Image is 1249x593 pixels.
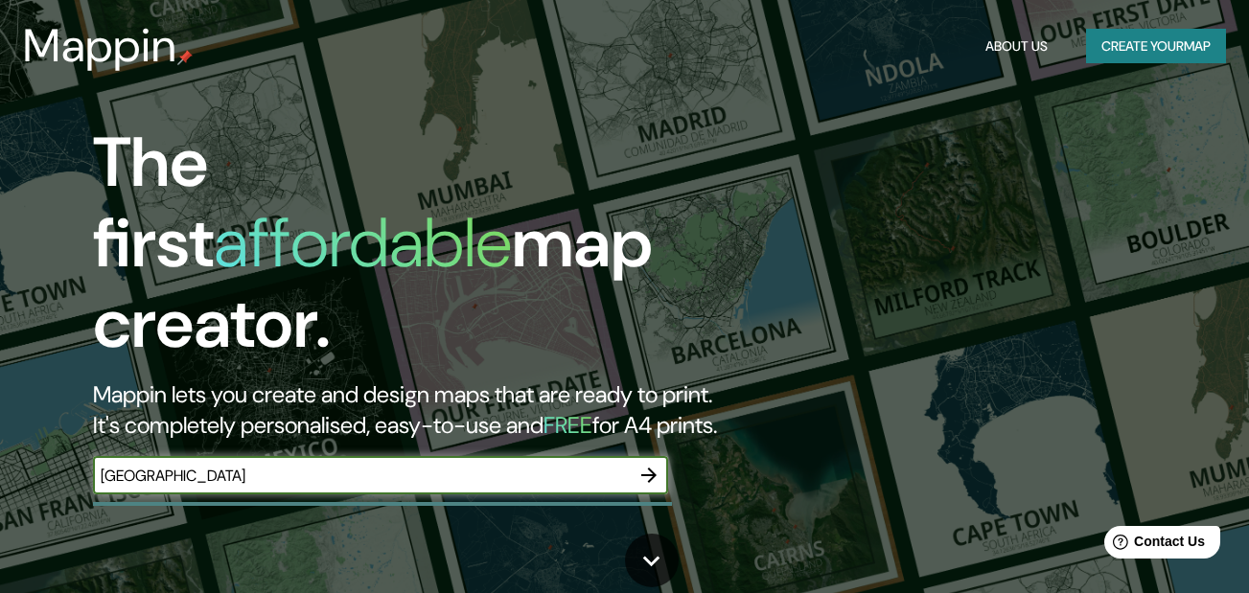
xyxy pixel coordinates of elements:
h2: Mappin lets you create and design maps that are ready to print. It's completely personalised, eas... [93,379,718,441]
button: Create yourmap [1086,29,1226,64]
img: mappin-pin [177,50,193,65]
h5: FREE [544,410,592,440]
h3: Mappin [23,19,177,73]
h1: The first map creator. [93,123,718,379]
h1: affordable [214,198,512,287]
iframe: Help widget launcher [1078,518,1228,572]
input: Choose your favourite place [93,465,630,487]
button: About Us [978,29,1055,64]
